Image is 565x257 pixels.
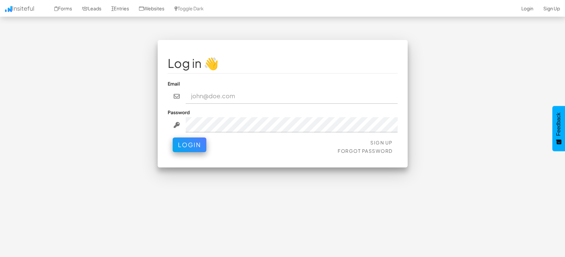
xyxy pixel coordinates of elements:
span: Feedback [556,113,562,136]
label: Email [168,80,180,87]
label: Password [168,109,190,116]
button: Login [173,137,206,152]
img: icon.png [5,6,12,12]
input: john@doe.com [186,89,398,104]
button: Feedback - Show survey [552,106,565,151]
a: Sign Up [370,139,393,145]
a: Forgot Password [338,148,393,154]
h1: Log in 👋 [168,57,398,70]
